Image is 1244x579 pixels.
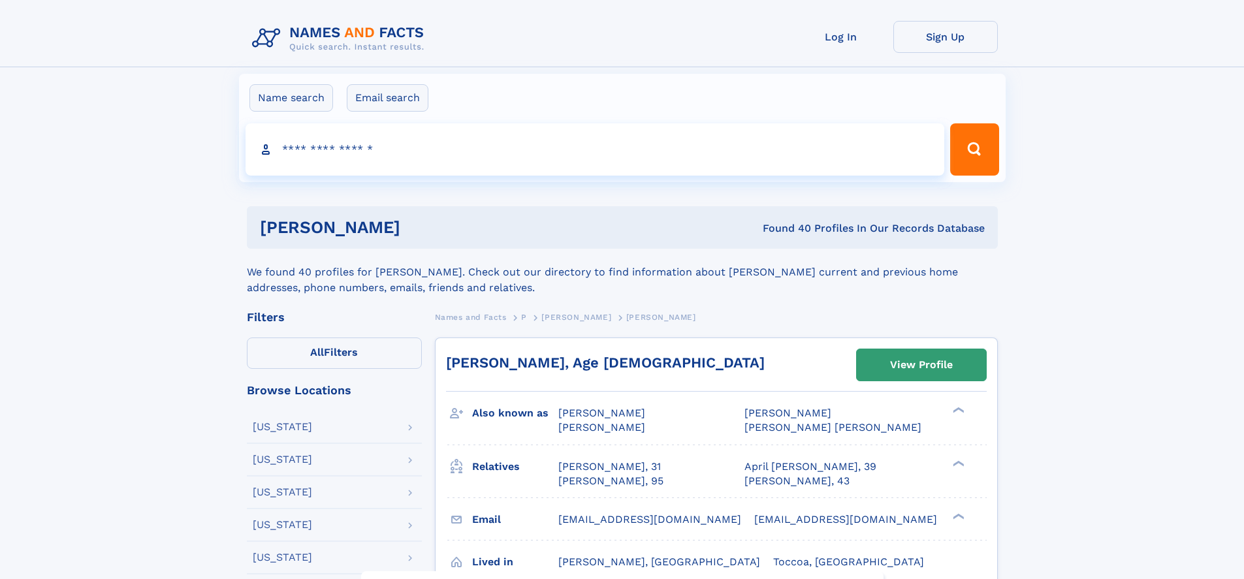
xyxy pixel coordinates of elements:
a: [PERSON_NAME] [541,309,611,325]
span: [PERSON_NAME], [GEOGRAPHIC_DATA] [558,556,760,568]
div: Found 40 Profiles In Our Records Database [581,221,985,236]
div: [US_STATE] [253,552,312,563]
a: [PERSON_NAME], 31 [558,460,661,474]
h1: [PERSON_NAME] [260,219,582,236]
h3: Email [472,509,558,531]
div: View Profile [890,350,953,380]
div: We found 40 profiles for [PERSON_NAME]. Check out our directory to find information about [PERSON... [247,249,998,296]
h3: Also known as [472,402,558,424]
div: [US_STATE] [253,520,312,530]
a: Log In [789,21,893,53]
a: Sign Up [893,21,998,53]
div: Browse Locations [247,384,422,396]
span: [PERSON_NAME] [626,313,696,322]
span: [EMAIL_ADDRESS][DOMAIN_NAME] [558,513,741,525]
span: [PERSON_NAME] [PERSON_NAME] [744,421,921,433]
span: [PERSON_NAME] [541,313,611,322]
div: ❯ [949,512,965,520]
div: Filters [247,311,422,323]
h3: Relatives [472,456,558,478]
span: [PERSON_NAME] [558,407,645,419]
a: [PERSON_NAME], Age [DEMOGRAPHIC_DATA] [446,354,765,371]
a: [PERSON_NAME], 95 [558,474,663,488]
a: [PERSON_NAME], 43 [744,474,850,488]
span: P [521,313,527,322]
label: Name search [249,84,333,112]
span: [PERSON_NAME] [744,407,831,419]
a: View Profile [857,349,986,381]
div: [US_STATE] [253,487,312,497]
div: ❯ [949,459,965,467]
div: ❯ [949,406,965,415]
a: Names and Facts [435,309,507,325]
span: [EMAIL_ADDRESS][DOMAIN_NAME] [754,513,937,525]
img: Logo Names and Facts [247,21,435,56]
h3: Lived in [472,551,558,573]
label: Email search [347,84,428,112]
div: [US_STATE] [253,454,312,465]
span: [PERSON_NAME] [558,421,645,433]
button: Search Button [950,123,998,176]
span: All [310,346,324,358]
span: Toccoa, [GEOGRAPHIC_DATA] [773,556,924,568]
input: search input [246,123,945,176]
a: P [521,309,527,325]
div: [US_STATE] [253,422,312,432]
a: April [PERSON_NAME], 39 [744,460,876,474]
label: Filters [247,337,422,369]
